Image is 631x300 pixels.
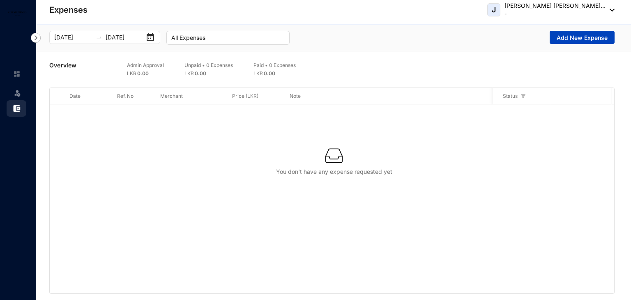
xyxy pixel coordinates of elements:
[503,92,518,100] span: Status
[184,69,233,78] p: LKR
[63,168,605,176] div: You don't have any expense requested yet
[280,88,495,104] th: Note
[492,6,496,14] span: J
[222,88,280,104] th: Price (LKR)
[195,69,207,78] p: 0.00
[171,32,285,44] span: All Expenses
[150,88,222,104] th: Merchant
[137,69,149,78] p: 0.00
[184,61,233,69] p: Unpaid • 0 Expenses
[557,34,608,42] span: Add New Expense
[13,105,21,112] img: expense.67019a0434620db58cfa.svg
[504,10,606,18] p: -
[325,147,343,164] img: empty
[69,93,81,99] label: Date
[127,61,164,69] p: Admin Approval
[106,33,144,42] input: End date
[7,66,26,82] li: Home
[264,69,276,78] p: 0.00
[96,34,102,41] span: swap-right
[7,100,26,117] li: Expenses
[8,11,27,16] img: logo
[127,69,164,78] p: LKR
[49,61,77,69] p: Overview
[31,33,41,43] img: nav-icon-right.af6afadce00d159da59955279c43614e.svg
[606,9,615,12] img: dropdown-black.8e83cc76930a90b1a4fdb6d089b7bf3a.svg
[253,61,296,69] p: Paid • 0 Expenses
[13,89,21,97] img: leave-unselected.2934df6273408c3f84d9.svg
[253,69,296,78] p: LKR
[96,34,102,41] span: to
[521,94,526,99] span: filter
[49,4,88,16] p: Expenses
[54,33,92,42] input: Start date
[107,88,150,104] th: Ref. No
[519,90,527,102] span: filter
[550,31,615,44] button: Add New Expense
[504,2,606,10] p: [PERSON_NAME] [PERSON_NAME]...
[13,70,21,78] img: home-unselected.a29eae3204392db15eaf.svg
